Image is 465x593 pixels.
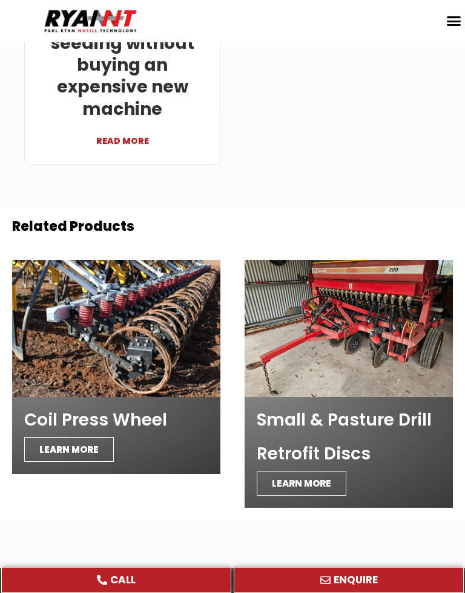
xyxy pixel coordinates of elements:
[24,403,208,437] h2: Coil Press Wheel
[12,218,453,236] h2: Related Products
[245,260,453,508] a: Small & Pasture Drill Retrofit Discs LEARN MORE
[42,6,139,36] img: Ryan NT logo
[442,10,465,33] div: Menu Toggle
[34,120,211,149] a: READ MORE
[12,260,220,474] a: Coil Press Wheel LEARN MORE
[110,575,136,585] span: CALL
[49,9,196,121] a: How to start disc seeding without buying an expensive new machine
[1,567,231,593] a: CALL
[257,471,346,496] span: LEARN MORE
[257,403,441,471] h2: Small & Pasture Drill Retrofit Discs
[334,575,378,585] span: ENQUIRE
[234,567,464,593] a: ENQUIRE
[24,437,114,462] span: LEARN MORE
